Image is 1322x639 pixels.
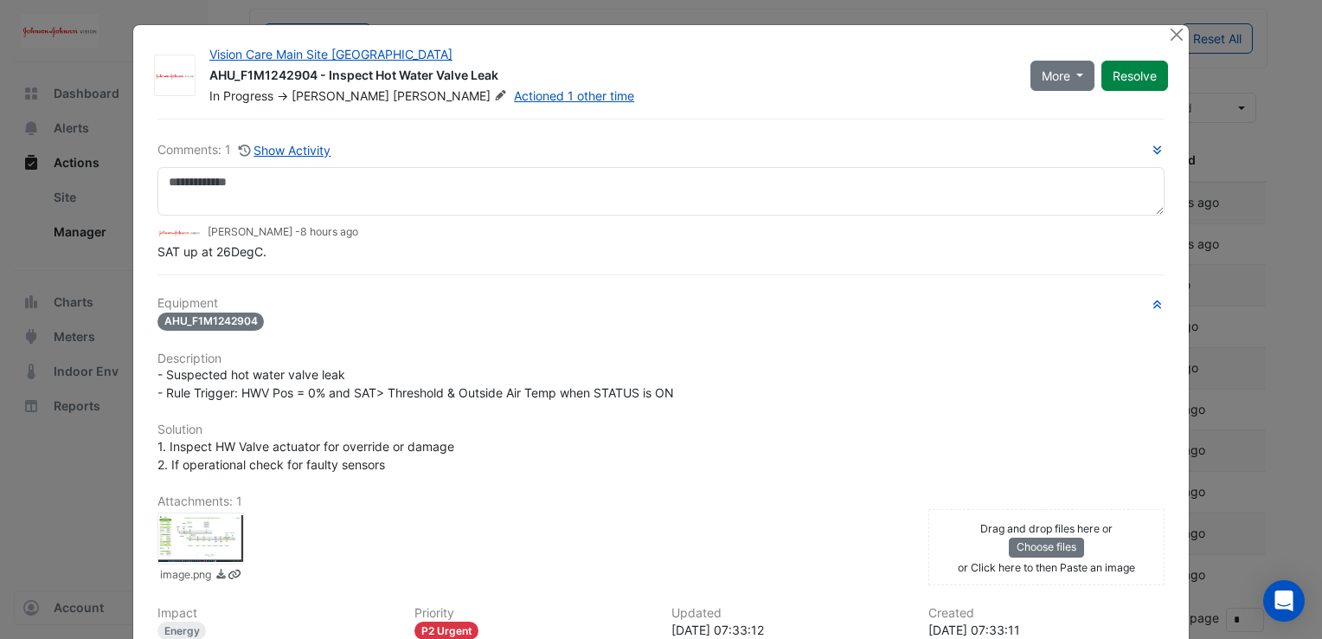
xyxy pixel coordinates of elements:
span: 2025-09-30 07:33:12 [300,225,358,238]
button: Choose files [1009,538,1084,557]
h6: Attachments: 1 [157,494,1165,509]
button: Show Activity [238,140,332,160]
small: [PERSON_NAME] - [208,224,358,240]
div: image.png [157,513,244,565]
a: Download [215,567,228,585]
a: Copy link to clipboard [228,567,241,585]
h6: Description [157,352,1165,366]
button: More [1030,61,1095,91]
span: 1. Inspect HW Valve actuator for override or damage 2. If operational check for faulty sensors [157,439,454,472]
button: Close [1167,25,1185,43]
span: [PERSON_NAME] [393,87,510,105]
h6: Impact [157,606,394,621]
div: [DATE] 07:33:12 [671,621,908,639]
span: In Progress [209,88,273,103]
span: - Suspected hot water valve leak - Rule Trigger: HWV Pos = 0% and SAT> Threshold & Outside Air Te... [157,367,674,400]
span: More [1042,67,1070,85]
div: [DATE] 07:33:11 [928,621,1165,639]
h6: Created [928,606,1165,621]
small: image.png [160,567,211,585]
h6: Priority [414,606,651,621]
img: JnJ Vision Care [155,68,195,85]
h6: Solution [157,423,1165,437]
img: JnJ Vision Care [157,223,201,242]
h6: Equipment [157,296,1165,311]
small: Drag and drop files here or [980,522,1113,535]
div: Comments: 1 [157,140,332,160]
a: Vision Care Main Site [GEOGRAPHIC_DATA] [209,47,452,61]
h6: Updated [671,606,908,621]
span: SAT up at 26DegC. [157,244,266,259]
a: Actioned 1 other time [514,88,634,103]
div: Open Intercom Messenger [1263,580,1305,622]
span: AHU_F1M1242904 [157,313,265,331]
small: or Click here to then Paste an image [958,561,1135,574]
button: Resolve [1101,61,1168,91]
span: -> [277,88,288,103]
span: [PERSON_NAME] [292,88,389,103]
div: AHU_F1M1242904 - Inspect Hot Water Valve Leak [209,67,1010,87]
